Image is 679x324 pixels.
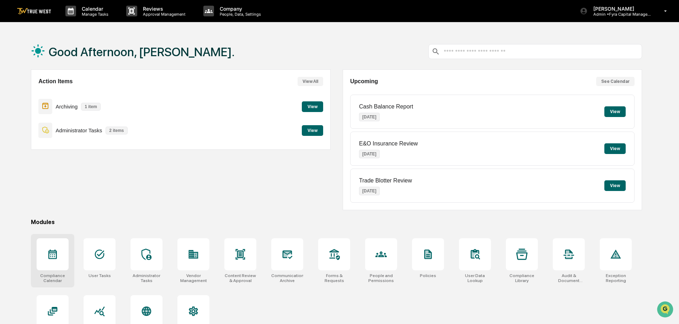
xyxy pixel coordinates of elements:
[110,78,129,86] button: See all
[4,156,48,169] a: 🔎Data Lookup
[604,106,626,117] button: View
[588,12,654,17] p: Admin • Fyra Capital Management
[59,116,62,122] span: •
[7,90,18,101] img: Tammy Steffen
[7,15,129,26] p: How can we help?
[600,273,632,283] div: Exception Reporting
[63,116,77,122] span: [DATE]
[137,12,189,17] p: Approval Management
[459,273,491,283] div: User Data Lookup
[81,103,101,111] p: 1 item
[137,6,189,12] p: Reviews
[359,113,380,121] p: [DATE]
[89,273,111,278] div: User Tasks
[32,62,98,67] div: We're available if you need us!
[359,177,412,184] p: Trade Blotter Review
[553,273,585,283] div: Audit & Document Logs
[14,145,46,153] span: Preclearance
[420,273,436,278] div: Policies
[56,103,78,110] p: Archiving
[59,145,88,153] span: Attestations
[302,127,323,133] a: View
[32,54,117,62] div: Start new chat
[7,54,20,67] img: 1746055101610-c473b297-6a78-478c-a979-82029cc54cd1
[359,103,413,110] p: Cash Balance Report
[214,12,264,17] p: People, Data, Settings
[506,273,538,283] div: Compliance Library
[7,146,13,152] div: 🖐️
[15,54,28,67] img: 8933085812038_c878075ebb4cc5468115_72.jpg
[271,273,303,283] div: Communications Archive
[359,187,380,195] p: [DATE]
[350,78,378,85] h2: Upcoming
[224,273,256,283] div: Content Review & Approval
[604,143,626,154] button: View
[596,77,635,86] button: See Calendar
[298,77,323,86] button: View All
[7,160,13,165] div: 🔎
[302,125,323,136] button: View
[588,6,654,12] p: [PERSON_NAME]
[302,103,323,110] a: View
[177,273,209,283] div: Vendor Management
[71,176,86,182] span: Pylon
[63,97,77,102] span: [DATE]
[359,150,380,158] p: [DATE]
[59,97,62,102] span: •
[14,159,45,166] span: Data Lookup
[130,273,162,283] div: Administrator Tasks
[365,273,397,283] div: People and Permissions
[31,219,642,225] div: Modules
[604,180,626,191] button: View
[106,127,127,134] p: 2 items
[17,8,51,15] img: logo
[49,143,91,155] a: 🗄️Attestations
[52,146,57,152] div: 🗄️
[37,273,69,283] div: Compliance Calendar
[38,78,73,85] h2: Action Items
[49,45,235,59] h1: Good Afternoon, [PERSON_NAME].
[121,57,129,65] button: Start new chat
[318,273,350,283] div: Forms & Requests
[4,143,49,155] a: 🖐️Preclearance
[22,116,58,122] span: [PERSON_NAME]
[76,12,112,17] p: Manage Tasks
[7,109,18,121] img: Tammy Steffen
[50,176,86,182] a: Powered byPylon
[22,97,58,102] span: [PERSON_NAME]
[302,101,323,112] button: View
[656,301,675,320] iframe: Open customer support
[76,6,112,12] p: Calendar
[214,6,264,12] p: Company
[7,79,48,85] div: Past conversations
[359,140,418,147] p: E&O Insurance Review
[56,127,102,133] p: Administrator Tasks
